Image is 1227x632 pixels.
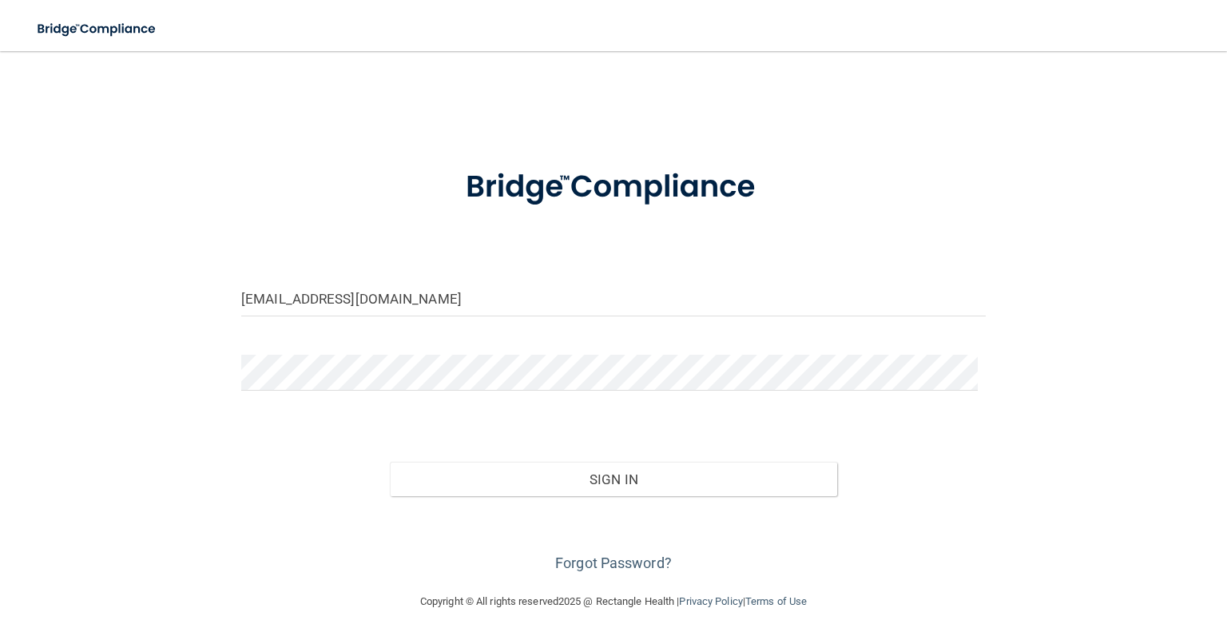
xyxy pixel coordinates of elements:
[555,554,672,571] a: Forgot Password?
[745,595,807,607] a: Terms of Use
[434,147,794,228] img: bridge_compliance_login_screen.278c3ca4.svg
[679,595,742,607] a: Privacy Policy
[390,462,836,497] button: Sign In
[24,13,171,46] img: bridge_compliance_login_screen.278c3ca4.svg
[241,280,986,316] input: Email
[322,576,905,627] div: Copyright © All rights reserved 2025 @ Rectangle Health | |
